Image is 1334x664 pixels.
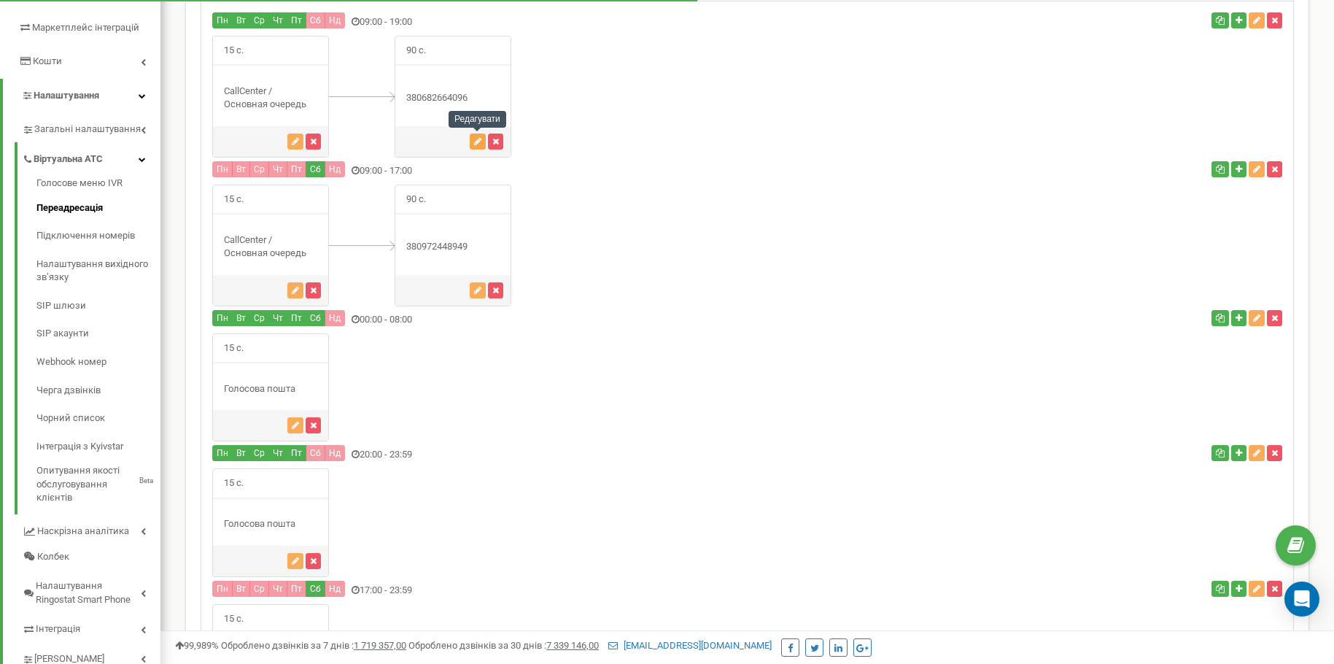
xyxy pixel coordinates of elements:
span: Налаштування [34,90,99,101]
div: Open Intercom Messenger [1284,582,1319,617]
a: [EMAIL_ADDRESS][DOMAIN_NAME] [608,640,772,651]
button: Вт [232,12,250,28]
span: Колбек [37,550,69,564]
button: Пн [212,310,233,326]
button: Вт [232,581,250,597]
button: Пн [212,161,233,177]
button: Вт [232,310,250,326]
button: Чт [268,12,287,28]
div: 17:00 - 23:59 [201,581,929,601]
a: Інтеграція [22,612,160,642]
button: Ср [249,310,269,326]
button: Сб [306,12,325,28]
a: Webhook номер [36,348,160,377]
a: SIP акаунти [36,320,160,348]
div: Голосова пошта [213,517,328,531]
button: Вт [232,161,250,177]
div: CallCenter / Основная очередь [213,233,328,260]
div: CallCenter / Основная очередь [213,85,328,112]
span: Наскрізна аналітика [37,525,129,538]
div: 09:00 - 17:00 [201,161,929,181]
span: 15 с. [213,185,255,214]
span: Загальні налаштування [34,123,141,136]
button: Сб [306,161,325,177]
a: Черга дзвінків [36,377,160,405]
span: Маркетплейс інтеграцій [32,22,139,33]
button: Сб [306,310,325,326]
button: Ср [249,12,269,28]
span: 99,989% [175,640,219,651]
span: 90 с. [395,36,437,65]
a: SIP шлюзи [36,292,160,320]
div: Редагувати [449,111,506,128]
span: Віртуальна АТС [34,153,103,166]
a: Налаштування [3,79,160,113]
button: Вт [232,445,250,461]
button: Пт [287,445,306,461]
u: 1 719 357,00 [354,640,406,651]
button: Сб [306,445,325,461]
button: Пн [212,581,233,597]
a: Загальні налаштування [22,112,160,142]
a: Чорний список [36,404,160,433]
a: Наскрізна аналітика [22,514,160,544]
button: Пн [212,12,233,28]
button: Пт [287,310,306,326]
span: Оброблено дзвінків за 30 днів : [408,640,599,651]
button: Нд [325,310,345,326]
button: Ср [249,445,269,461]
button: Чт [268,581,287,597]
button: Пт [287,12,306,28]
span: 15 с. [213,605,255,633]
div: 380682664096 [395,91,511,105]
a: Переадресація [36,194,160,223]
span: 90 с. [395,185,437,214]
span: Кошти [33,55,62,66]
span: 15 с. [213,469,255,498]
button: Чт [268,161,287,177]
button: Чт [268,310,287,326]
button: Ср [249,161,269,177]
a: Підключення номерів [36,222,160,250]
div: 20:00 - 23:59 [201,445,929,465]
a: Колбек [22,544,160,570]
button: Нд [325,445,345,461]
button: Сб [306,581,325,597]
u: 7 339 146,00 [546,640,599,651]
a: Налаштування вихідного зв’язку [36,250,160,292]
a: Інтеграція з Kyivstar [36,433,160,461]
a: Голосове меню IVR [36,177,160,194]
button: Пт [287,161,306,177]
div: 00:00 - 08:00 [201,310,929,330]
span: 15 с. [213,36,255,65]
a: Опитування якості обслуговування клієнтівBeta [36,460,160,505]
button: Нд [325,581,345,597]
div: Голосова пошта [213,382,328,396]
a: Віртуальна АТС [22,142,160,172]
span: 15 с. [213,334,255,363]
button: Нд [325,12,345,28]
a: Налаштування Ringostat Smart Phone [22,569,160,612]
span: Інтеграція [36,622,80,636]
div: 380972448949 [395,240,511,254]
span: Оброблено дзвінків за 7 днів : [221,640,406,651]
button: Нд [325,161,345,177]
button: Пн [212,445,233,461]
button: Чт [268,445,287,461]
button: Ср [249,581,269,597]
button: Пт [287,581,306,597]
div: 09:00 - 19:00 [201,12,929,32]
span: Налаштування Ringostat Smart Phone [36,579,141,606]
